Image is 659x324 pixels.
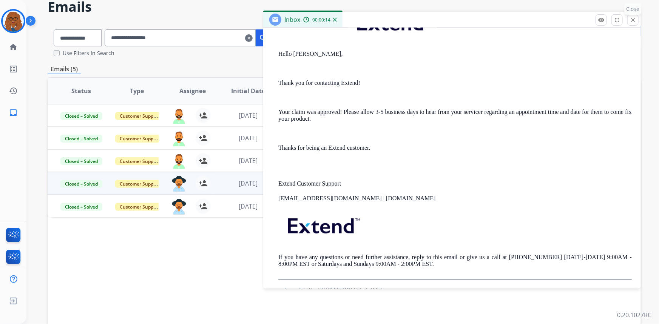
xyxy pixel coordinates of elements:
mat-icon: inbox [9,108,18,117]
mat-icon: home [9,43,18,52]
span: Initial Date [231,86,265,95]
span: Customer Support [115,157,164,165]
span: Inbox [284,15,300,24]
p: If you have any questions or need further assistance, reply to this email or give us a call at [P... [278,254,632,268]
mat-icon: list_alt [9,64,18,74]
p: Close [625,3,642,15]
span: [EMAIL_ADDRESS][DOMAIN_NAME] [299,286,382,293]
img: agent-avatar [171,153,187,169]
mat-icon: history [9,86,18,95]
img: agent-avatar [171,176,187,192]
mat-icon: search [259,34,268,43]
mat-icon: person_add [199,134,208,143]
span: Status [71,86,91,95]
p: Hello [PERSON_NAME], [278,51,632,57]
p: Emails (5) [48,64,81,74]
span: Assignee [179,86,206,95]
button: Close [627,14,639,26]
div: From: [284,286,632,293]
mat-icon: fullscreen [614,17,620,23]
p: Extend Customer Support [278,180,632,187]
p: Thanks for being an Extend customer. [278,144,632,151]
mat-icon: person_add [199,111,208,120]
span: Customer Support [115,180,164,188]
span: Closed – Solved [60,157,102,165]
label: Use Filters In Search [63,49,114,57]
span: Closed – Solved [60,180,102,188]
mat-icon: clear [245,34,253,43]
p: Thank you for contacting Extend! [278,80,632,86]
mat-icon: person_add [199,156,208,165]
p: Your claim was approved! Please allow 3-5 business days to hear from your servicer regarding an a... [278,109,632,123]
mat-icon: person_add [199,202,208,211]
span: Closed – Solved [60,203,102,211]
mat-icon: person_add [199,179,208,188]
mat-icon: remove_red_eye [598,17,605,23]
span: Customer Support [115,112,164,120]
span: Type [130,86,144,95]
mat-icon: close [630,17,636,23]
p: [EMAIL_ADDRESS][DOMAIN_NAME] | [DOMAIN_NAME] [278,195,632,202]
span: Closed – Solved [60,112,102,120]
img: extend.png [278,209,367,239]
span: [DATE] [239,202,258,210]
img: agent-avatar [171,108,187,124]
img: agent-avatar [171,199,187,215]
img: agent-avatar [171,131,187,146]
p: 0.20.1027RC [617,310,651,319]
span: [DATE] [239,134,258,142]
span: Customer Support [115,203,164,211]
span: 00:00:14 [312,17,330,23]
span: [DATE] [239,179,258,187]
span: [DATE] [239,111,258,120]
span: Customer Support [115,135,164,143]
span: Closed – Solved [60,135,102,143]
span: [DATE] [239,157,258,165]
img: avatar [3,11,24,32]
